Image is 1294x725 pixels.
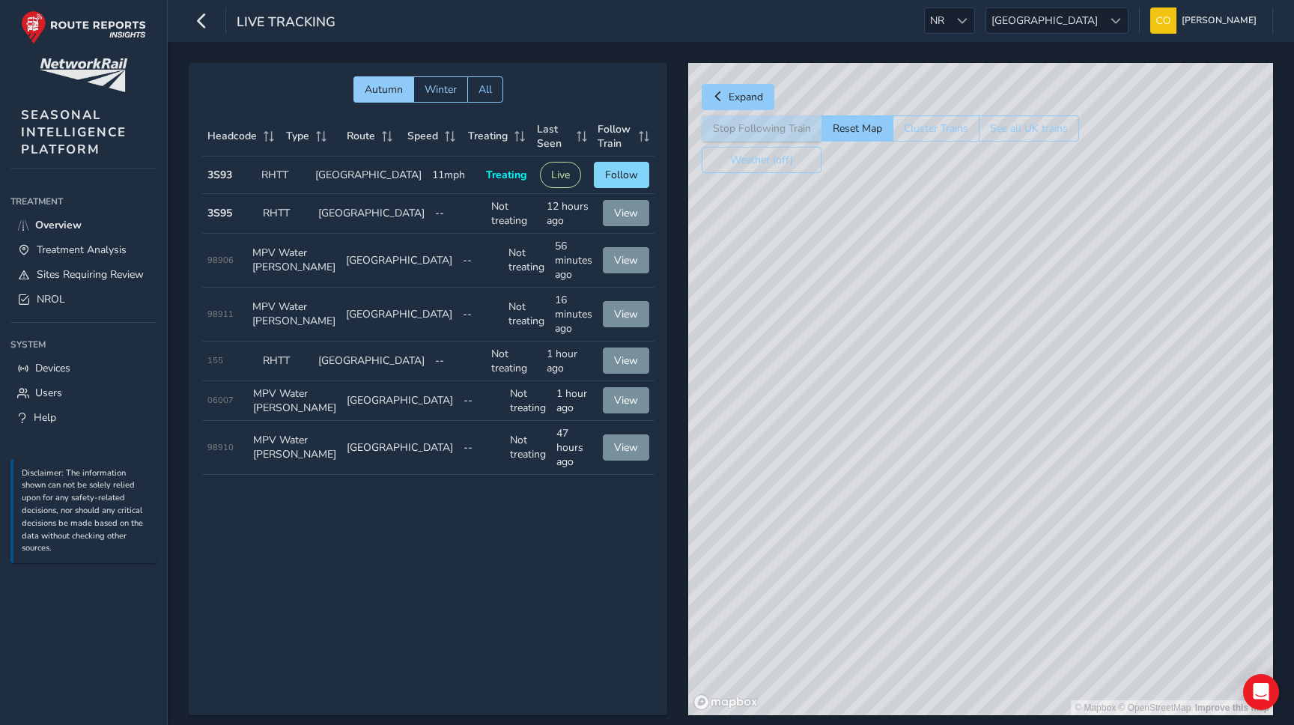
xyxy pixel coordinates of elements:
[598,122,634,151] span: Follow Train
[341,288,458,342] td: [GEOGRAPHIC_DATA]
[1150,7,1262,34] button: [PERSON_NAME]
[207,309,234,320] span: 98911
[10,287,157,312] a: NROL
[40,58,127,92] img: customer logo
[10,237,157,262] a: Treatment Analysis
[247,288,341,342] td: MPV Water [PERSON_NAME]
[10,213,157,237] a: Overview
[34,410,56,425] span: Help
[207,355,223,366] span: 155
[603,348,649,374] button: View
[614,393,638,407] span: View
[1182,7,1257,34] span: [PERSON_NAME]
[486,342,541,381] td: Not treating
[614,354,638,368] span: View
[541,194,597,234] td: 12 hours ago
[551,381,598,421] td: 1 hour ago
[551,421,598,475] td: 47 hours ago
[986,8,1103,33] span: [GEOGRAPHIC_DATA]
[37,243,127,257] span: Treatment Analysis
[537,122,571,151] span: Last Seen
[1243,674,1279,710] div: Open Intercom Messenger
[486,168,526,182] span: Treating
[35,386,62,400] span: Users
[550,288,598,342] td: 16 minutes ago
[258,194,313,234] td: RHTT
[503,288,550,342] td: Not treating
[603,434,649,461] button: View
[614,253,638,267] span: View
[10,356,157,380] a: Devices
[614,440,638,455] span: View
[10,380,157,405] a: Users
[505,421,551,475] td: Not treating
[341,381,458,421] td: [GEOGRAPHIC_DATA]
[425,82,457,97] span: Winter
[258,342,313,381] td: RHTT
[365,82,403,97] span: Autumn
[821,115,893,142] button: Reset Map
[603,301,649,327] button: View
[458,288,503,342] td: --
[925,8,950,33] span: NR
[407,129,438,143] span: Speed
[458,421,505,475] td: --
[10,190,157,213] div: Treatment
[468,129,508,143] span: Treating
[541,342,597,381] td: 1 hour ago
[540,162,581,188] button: Live
[310,157,427,194] td: [GEOGRAPHIC_DATA]
[893,115,979,142] button: Cluster Trains
[247,234,341,288] td: MPV Water [PERSON_NAME]
[427,157,481,194] td: 11mph
[430,342,485,381] td: --
[341,234,458,288] td: [GEOGRAPHIC_DATA]
[1150,7,1176,34] img: diamond-layout
[979,115,1079,142] button: See all UK trains
[248,421,341,475] td: MPV Water [PERSON_NAME]
[207,255,234,266] span: 98906
[347,129,375,143] span: Route
[22,467,149,556] p: Disclaimer: The information shown can not be solely relied upon for any safety-related decisions,...
[207,442,234,453] span: 98910
[486,194,541,234] td: Not treating
[286,129,309,143] span: Type
[37,267,144,282] span: Sites Requiring Review
[505,381,551,421] td: Not treating
[10,333,157,356] div: System
[248,381,341,421] td: MPV Water [PERSON_NAME]
[313,342,430,381] td: [GEOGRAPHIC_DATA]
[256,157,310,194] td: RHTT
[430,194,485,234] td: --
[550,234,598,288] td: 56 minutes ago
[605,168,638,182] span: Follow
[353,76,413,103] button: Autumn
[458,381,505,421] td: --
[21,106,127,158] span: SEASONAL INTELLIGENCE PLATFORM
[10,405,157,430] a: Help
[207,129,257,143] span: Headcode
[729,90,763,104] span: Expand
[702,147,821,173] button: Weather (off)
[594,162,649,188] button: Follow
[458,234,503,288] td: --
[207,206,232,220] strong: 3S95
[603,247,649,273] button: View
[207,168,232,182] strong: 3S93
[603,200,649,226] button: View
[503,234,550,288] td: Not treating
[614,307,638,321] span: View
[35,361,70,375] span: Devices
[341,421,458,475] td: [GEOGRAPHIC_DATA]
[313,194,430,234] td: [GEOGRAPHIC_DATA]
[702,84,774,110] button: Expand
[479,82,492,97] span: All
[467,76,503,103] button: All
[614,206,638,220] span: View
[10,262,157,287] a: Sites Requiring Review
[37,292,65,306] span: NROL
[413,76,467,103] button: Winter
[207,395,234,406] span: 06007
[603,387,649,413] button: View
[237,13,335,34] span: Live Tracking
